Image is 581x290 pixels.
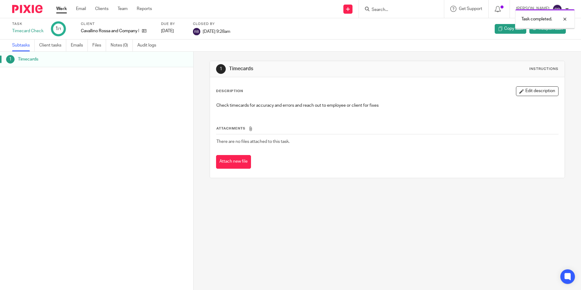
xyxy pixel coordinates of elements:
[111,40,133,51] a: Notes (0)
[216,155,251,169] button: Attach new file
[552,4,562,14] img: svg%3E
[92,40,106,51] a: Files
[516,86,559,96] button: Edit description
[137,6,152,12] a: Reports
[529,67,559,71] div: Instructions
[203,29,230,33] span: [DATE] 9:28am
[71,40,88,51] a: Emails
[229,66,400,72] h1: Timecards
[216,140,290,144] span: There are no files attached to this task.
[161,28,185,34] div: [DATE]
[137,40,161,51] a: Audit logs
[216,102,558,109] p: Check timecards for accuracy and errors and reach out to employee or client for fixes
[81,22,153,26] label: Client
[56,6,67,12] a: Work
[193,22,230,26] label: Closed by
[6,55,15,64] div: 1
[216,64,226,74] div: 1
[193,28,200,35] img: svg%3E
[55,25,61,32] div: 1
[58,27,61,31] small: /1
[521,16,552,22] p: Task completed.
[95,6,108,12] a: Clients
[12,5,43,13] img: Pixie
[39,40,66,51] a: Client tasks
[118,6,128,12] a: Team
[12,40,35,51] a: Subtasks
[216,127,246,130] span: Attachments
[12,28,43,34] div: Timecard Check
[76,6,86,12] a: Email
[161,22,185,26] label: Due by
[18,55,131,64] h1: Timecards
[216,89,243,94] p: Description
[12,22,43,26] label: Task
[81,28,139,34] p: Cavallino Rossa and Company LLC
